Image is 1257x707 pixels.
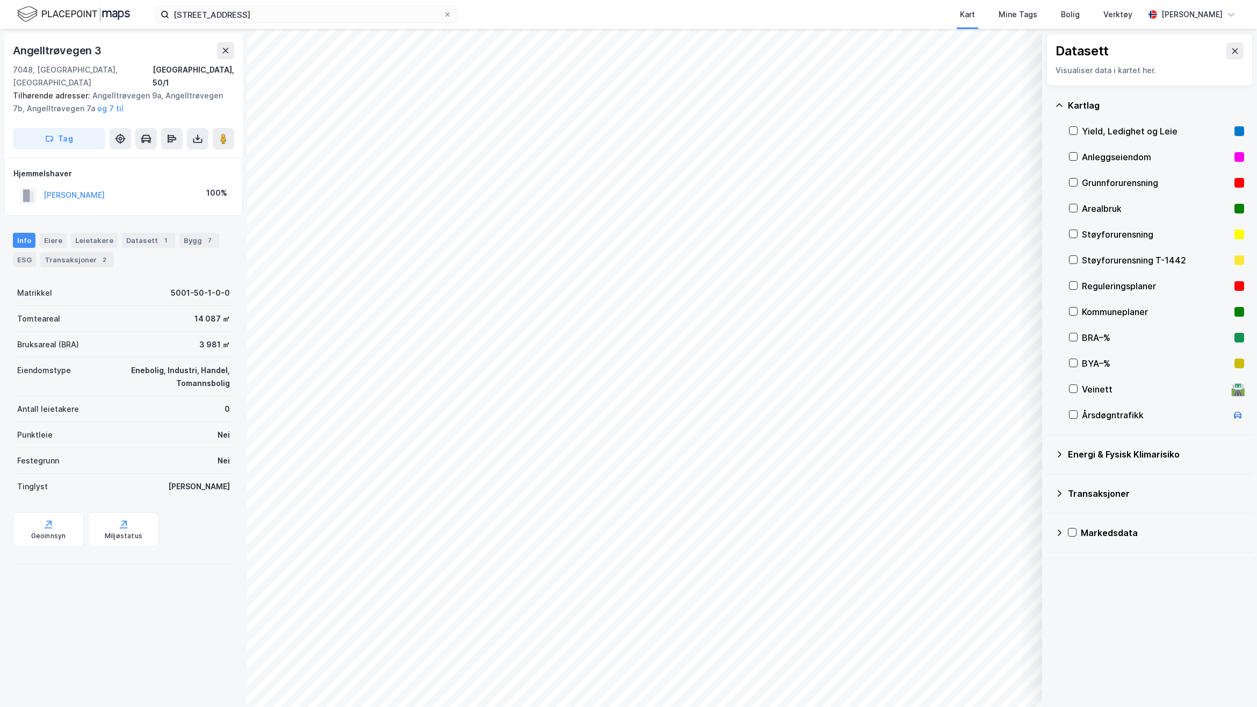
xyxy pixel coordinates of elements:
[1203,655,1257,707] div: Kontrollprogram for chat
[169,6,443,23] input: Søk på adresse, matrikkel, gårdeiere, leietakere eller personer
[1082,202,1230,215] div: Arealbruk
[13,89,226,115] div: Angelltrøvegen 9a, Angelltrøvegen 7b, Angelltrøvegen 7a
[13,252,36,267] div: ESG
[160,235,171,246] div: 1
[40,233,67,248] div: Eiere
[1103,8,1132,21] div: Verktøy
[13,63,153,89] div: 7048, [GEOGRAPHIC_DATA], [GEOGRAPHIC_DATA]
[13,233,35,248] div: Info
[194,312,230,325] div: 14 087 ㎡
[71,233,118,248] div: Leietakere
[204,235,215,246] div: 7
[40,252,114,267] div: Transaksjoner
[17,454,59,467] div: Festegrunn
[1082,305,1230,318] div: Kommuneplaner
[17,403,79,416] div: Antall leietakere
[206,187,227,199] div: 100%
[1056,42,1109,60] div: Datasett
[1068,448,1244,461] div: Energi & Fysisk Klimarisiko
[1056,64,1244,77] div: Visualiser data i kartet her.
[168,480,230,493] div: [PERSON_NAME]
[1068,487,1244,500] div: Transaksjoner
[17,312,60,325] div: Tomteareal
[13,167,234,180] div: Hjemmelshaver
[199,338,230,351] div: 3 981 ㎡
[1082,176,1230,189] div: Grunnforurensning
[1082,409,1227,422] div: Årsdøgntrafikk
[1231,382,1245,396] div: 🛣️
[179,233,219,248] div: Bygg
[1082,280,1230,292] div: Reguleringsplaner
[1082,357,1230,370] div: BYA–%
[960,8,975,21] div: Kart
[218,429,230,441] div: Nei
[1081,526,1244,539] div: Markedsdata
[1161,8,1223,21] div: [PERSON_NAME]
[171,287,230,299] div: 5001-50-1-0-0
[1082,125,1230,138] div: Yield, Ledighet og Leie
[1068,99,1244,112] div: Kartlag
[17,287,52,299] div: Matrikkel
[13,91,92,100] span: Tilhørende adresser:
[31,532,66,540] div: Geoinnsyn
[13,42,104,59] div: Angelltrøvegen 3
[1082,383,1227,396] div: Veinett
[1061,8,1080,21] div: Bolig
[1082,254,1230,267] div: Støyforurensning T-1442
[99,254,110,265] div: 2
[1203,655,1257,707] iframe: Chat Widget
[218,454,230,467] div: Nei
[84,364,230,390] div: Enebolig, Industri, Handel, Tomannsbolig
[17,429,53,441] div: Punktleie
[225,403,230,416] div: 0
[999,8,1037,21] div: Mine Tags
[1082,331,1230,344] div: BRA–%
[1082,228,1230,241] div: Støyforurensning
[17,364,71,377] div: Eiendomstype
[17,338,79,351] div: Bruksareal (BRA)
[153,63,234,89] div: [GEOGRAPHIC_DATA], 50/1
[13,128,105,149] button: Tag
[105,532,142,540] div: Miljøstatus
[1082,151,1230,163] div: Anleggseiendom
[17,480,48,493] div: Tinglyst
[122,233,175,248] div: Datasett
[17,5,130,24] img: logo.f888ab2527a4732fd821a326f86c7f29.svg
